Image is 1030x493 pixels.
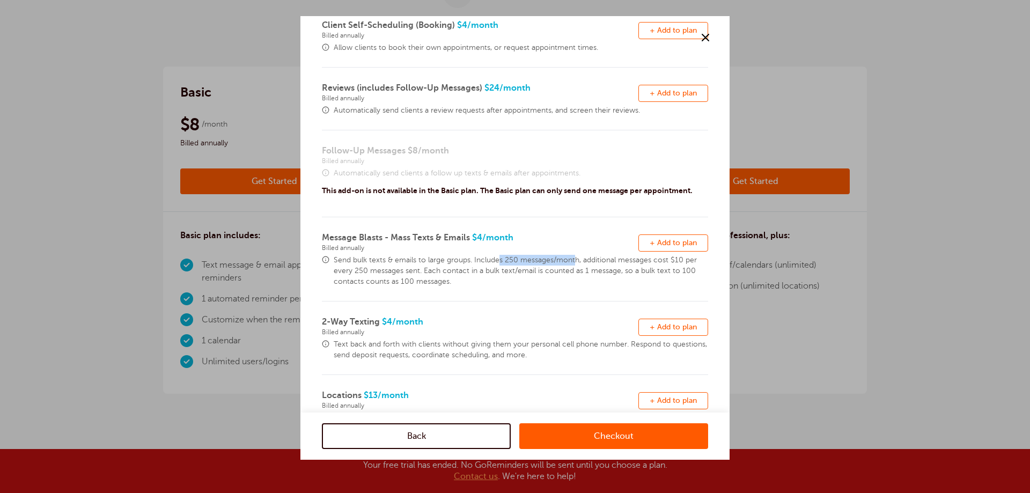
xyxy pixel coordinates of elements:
[322,233,470,242] span: Message Blasts - Mass Texts & Emails
[482,233,513,242] span: /month
[638,234,708,252] button: + Add to plan
[418,146,449,156] span: /month
[650,239,697,247] span: + Add to plan
[334,42,708,53] span: Allow clients to book their own appointments, or request appointment times.
[322,157,708,165] span: Billed annually
[322,20,455,30] span: Client Self-Scheduling (Booking)
[392,317,423,327] span: /month
[322,244,638,252] span: Billed annually
[638,319,708,336] button: + Add to plan
[378,391,409,400] span: /month
[322,402,638,409] span: Billed annually
[322,186,693,195] p: This add-on is not available in the Basic plan. The Basic plan can only send one message per appo...
[650,26,697,34] span: + Add to plan
[322,233,638,252] span: $4
[322,146,406,156] span: Follow-Up Messages
[467,20,498,30] span: /month
[322,423,511,449] a: Back
[638,85,708,102] button: + Add to plan
[499,83,531,93] span: /month
[334,105,708,116] span: Automatically send clients a review requests after appointments, and screen their reviews.
[650,89,697,97] span: + Add to plan
[334,339,708,360] span: Text back and forth with clients without giving them your personal cell phone number. Respond to ...
[334,168,708,179] span: Automatically send clients a follow up texts & emails after appointments.
[322,83,482,93] span: Reviews (includes Follow-Up Messages)
[322,94,638,102] span: Billed annually
[334,255,708,287] span: Send bulk texts & emails to large groups. Includes 250 messages/month, additional messages cost $...
[638,392,708,409] button: + Add to plan
[519,423,708,449] a: Checkout
[322,317,380,327] span: 2-Way Texting
[650,323,697,331] span: + Add to plan
[638,22,708,39] button: + Add to plan
[322,391,362,400] span: Locations
[322,32,638,39] span: Billed annually
[322,328,638,336] span: Billed annually
[322,20,638,39] span: $4
[650,396,697,404] span: + Add to plan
